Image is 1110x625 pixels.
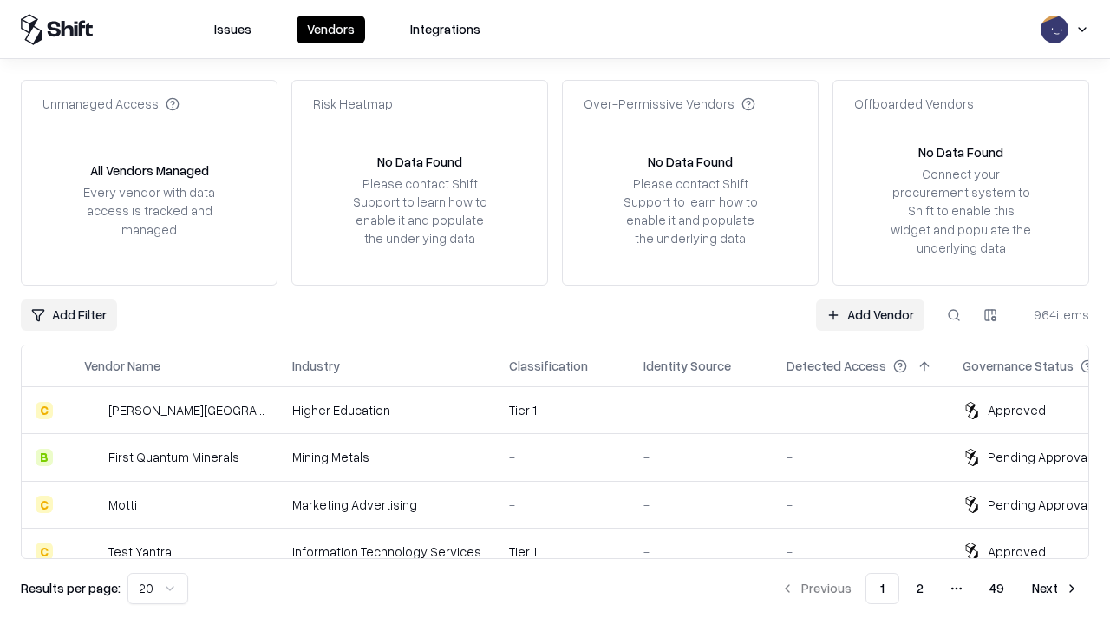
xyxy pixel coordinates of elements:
[787,401,935,419] div: -
[865,573,899,604] button: 1
[509,357,588,375] div: Classification
[988,448,1090,466] div: Pending Approval
[84,496,101,513] img: Motti
[816,299,924,331] a: Add Vendor
[618,174,762,248] div: Please contact Shift Support to learn how to enable it and populate the underlying data
[36,543,53,560] div: C
[84,449,101,466] img: First Quantum Minerals
[643,448,759,466] div: -
[854,95,974,113] div: Offboarded Vendors
[77,183,221,238] div: Every vendor with data access is tracked and managed
[313,95,393,113] div: Risk Heatmap
[643,401,759,419] div: -
[36,496,53,513] div: C
[787,448,935,466] div: -
[292,357,340,375] div: Industry
[292,543,481,561] div: Information Technology Services
[988,401,1046,419] div: Approved
[770,573,1089,604] nav: pagination
[42,95,180,113] div: Unmanaged Access
[204,16,262,43] button: Issues
[400,16,491,43] button: Integrations
[1022,573,1089,604] button: Next
[976,573,1018,604] button: 49
[377,153,462,171] div: No Data Found
[292,496,481,514] div: Marketing Advertising
[509,543,616,561] div: Tier 1
[963,357,1074,375] div: Governance Status
[297,16,365,43] button: Vendors
[584,95,755,113] div: Over-Permissive Vendors
[84,357,160,375] div: Vendor Name
[36,449,53,466] div: B
[84,543,101,560] img: Test Yantra
[292,448,481,466] div: Mining Metals
[292,401,481,419] div: Higher Education
[648,153,733,171] div: No Data Found
[36,402,53,419] div: C
[108,401,264,419] div: [PERSON_NAME][GEOGRAPHIC_DATA]
[787,543,935,561] div: -
[348,174,492,248] div: Please contact Shift Support to learn how to enable it and populate the underlying data
[108,496,137,514] div: Motti
[787,496,935,514] div: -
[21,579,121,597] p: Results per page:
[84,402,101,419] img: Reichman University
[1020,306,1089,324] div: 964 items
[643,496,759,514] div: -
[90,161,209,180] div: All Vendors Managed
[509,496,616,514] div: -
[889,165,1033,257] div: Connect your procurement system to Shift to enable this widget and populate the underlying data
[988,543,1046,561] div: Approved
[21,299,117,331] button: Add Filter
[918,143,1003,161] div: No Data Found
[108,543,172,561] div: Test Yantra
[509,448,616,466] div: -
[643,357,731,375] div: Identity Source
[509,401,616,419] div: Tier 1
[643,543,759,561] div: -
[108,448,239,466] div: First Quantum Minerals
[787,357,886,375] div: Detected Access
[903,573,937,604] button: 2
[988,496,1090,514] div: Pending Approval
